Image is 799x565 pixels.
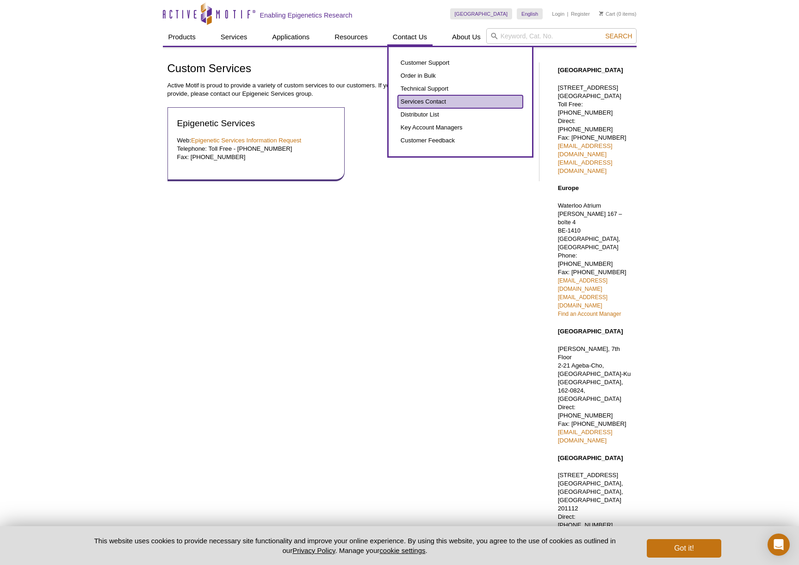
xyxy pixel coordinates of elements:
strong: [GEOGRAPHIC_DATA] [558,454,623,461]
a: Cart [599,11,615,17]
h2: Epigenetic Services [177,117,335,129]
span: Search [605,32,632,40]
a: Customer Feedback [398,134,523,147]
a: [EMAIL_ADDRESS][DOMAIN_NAME] [558,142,613,158]
p: Waterloo Atrium Phone: [PHONE_NUMBER] Fax: [PHONE_NUMBER] [558,202,632,318]
p: [PERSON_NAME], 7th Floor 2-21 Ageba-Cho, [GEOGRAPHIC_DATA]-Ku [GEOGRAPHIC_DATA], 162-0824, [GEOGR... [558,345,632,445]
a: Privacy Policy [292,547,335,554]
a: About Us [446,28,486,46]
a: Contact Us [387,28,433,46]
button: cookie settings [379,547,425,554]
a: Order in Bulk [398,69,523,82]
a: Applications [266,28,315,46]
p: This website uses cookies to provide necessary site functionality and improve your online experie... [78,536,632,555]
h1: Custom Services [167,62,530,76]
p: [STREET_ADDRESS] [GEOGRAPHIC_DATA], [GEOGRAPHIC_DATA], [GEOGRAPHIC_DATA] 201112 Direct: [PHONE_NU... [558,471,632,563]
li: (0 items) [599,8,637,19]
p: Active Motif is proud to provide a variety of custom services to our customers. If you have quest... [167,81,530,98]
a: Login [552,11,564,17]
span: [PERSON_NAME] 167 – boîte 4 BE-1410 [GEOGRAPHIC_DATA], [GEOGRAPHIC_DATA] [558,211,622,251]
a: [EMAIL_ADDRESS][DOMAIN_NAME] [558,277,607,292]
strong: [GEOGRAPHIC_DATA] [558,328,623,335]
div: Open Intercom Messenger [768,534,790,556]
p: [STREET_ADDRESS] [GEOGRAPHIC_DATA] Toll Free: [PHONE_NUMBER] Direct: [PHONE_NUMBER] Fax: [PHONE_N... [558,84,632,175]
a: Products [163,28,201,46]
a: Distributor List [398,108,523,121]
a: English [517,8,543,19]
a: Epigenetic Services Information Request [191,137,301,144]
li: | [567,8,569,19]
a: [EMAIL_ADDRESS][DOMAIN_NAME] [558,159,613,174]
strong: Europe [558,184,579,191]
input: Keyword, Cat. No. [486,28,637,44]
h2: Enabling Epigenetics Research [260,11,353,19]
a: Services [215,28,253,46]
a: [EMAIL_ADDRESS][DOMAIN_NAME] [558,294,607,309]
a: Find an Account Manager [558,311,621,317]
a: Technical Support [398,82,523,95]
button: Search [602,32,635,40]
a: Services Contact [398,95,523,108]
a: [GEOGRAPHIC_DATA] [450,8,513,19]
button: Got it! [647,539,721,558]
img: Your Cart [599,11,603,16]
a: Key Account Managers [398,121,523,134]
strong: [GEOGRAPHIC_DATA] [558,67,623,74]
a: [EMAIL_ADDRESS][DOMAIN_NAME] [558,429,613,444]
a: Register [571,11,590,17]
p: Web: Telephone: Toll Free - [PHONE_NUMBER] Fax: [PHONE_NUMBER] [177,136,335,161]
a: Resources [329,28,373,46]
a: Customer Support [398,56,523,69]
